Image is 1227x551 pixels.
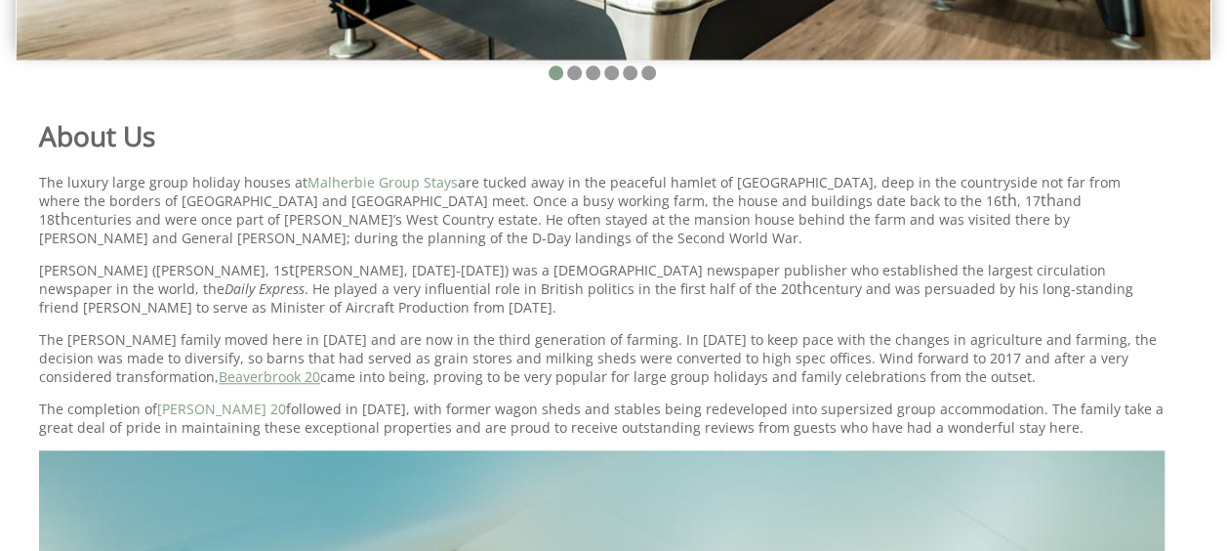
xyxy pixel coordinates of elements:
h1: About Us [39,117,1165,154]
p: [PERSON_NAME] ([PERSON_NAME], 1 [PERSON_NAME], [DATE]-[DATE]) was a [DEMOGRAPHIC_DATA] newspaper ... [39,261,1165,317]
a: [PERSON_NAME] 20 [157,400,286,418]
sup: th [797,277,812,299]
p: The [PERSON_NAME] family moved here in [DATE] and are now in the third generation of farming. In ... [39,330,1165,386]
em: Daily Express [225,279,305,298]
a: Beaverbrook 20 [219,367,320,386]
p: The luxury large group holiday houses at are tucked away in the peaceful hamlet of [GEOGRAPHIC_DA... [39,173,1165,247]
p: The completion of followed in [DATE], with former wagon sheds and stables being redeveloped into ... [39,400,1165,437]
sup: th [1041,190,1056,211]
sup: th [1002,190,1017,211]
sup: th [55,208,70,230]
a: Malherbie Group Stays [307,173,458,191]
sup: st [281,259,295,280]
